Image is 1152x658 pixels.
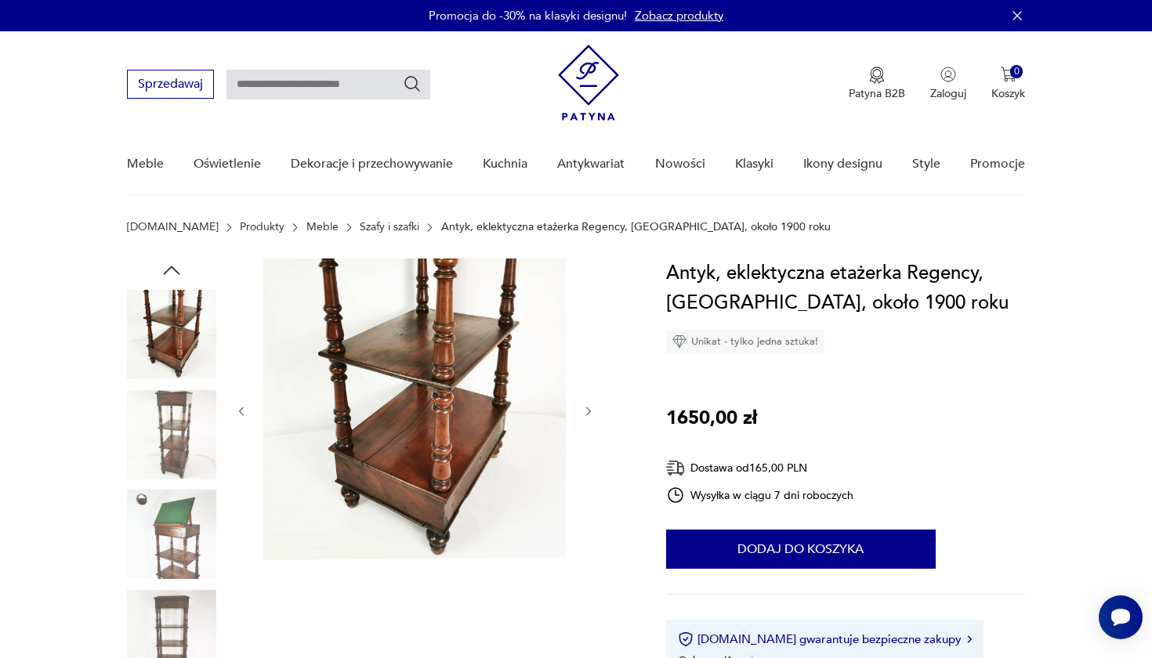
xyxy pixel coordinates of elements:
[666,403,757,433] p: 1650,00 zł
[558,45,619,121] img: Patyna - sklep z meblami i dekoracjami vintage
[940,67,956,82] img: Ikonka użytkownika
[240,221,284,233] a: Produkty
[441,221,831,233] p: Antyk, eklektyczna etażerka Regency, [GEOGRAPHIC_DATA], około 1900 roku
[666,330,824,353] div: Unikat - tylko jedna sztuka!
[127,70,214,99] button: Sprzedawaj
[403,74,422,93] button: Szukaj
[666,486,854,504] div: Wysyłka w ciągu 7 dni roboczych
[483,134,527,194] a: Kuchnia
[127,290,216,379] img: Zdjęcie produktu Antyk, eklektyczna etażerka Regency, Anglia, około 1900 roku
[666,258,1026,318] h1: Antyk, eklektyczna etażerka Regency, [GEOGRAPHIC_DATA], około 1900 roku
[291,134,453,194] a: Dekoracje i przechowywanie
[930,86,966,101] p: Zaloguj
[127,80,214,91] a: Sprzedawaj
[655,134,705,194] a: Nowości
[127,134,164,194] a: Meble
[735,134,773,194] a: Klasyki
[849,86,905,101] p: Patyna B2B
[869,67,885,84] img: Ikona medalu
[672,334,686,349] img: Ikona diamentu
[194,134,261,194] a: Oświetlenie
[127,490,216,579] img: Zdjęcie produktu Antyk, eklektyczna etażerka Regency, Anglia, około 1900 roku
[666,458,685,478] img: Ikona dostawy
[263,258,566,561] img: Zdjęcie produktu Antyk, eklektyczna etażerka Regency, Anglia, około 1900 roku
[360,221,419,233] a: Szafy i szafki
[970,134,1025,194] a: Promocje
[849,67,905,101] a: Ikona medaluPatyna B2B
[127,221,219,233] a: [DOMAIN_NAME]
[912,134,940,194] a: Style
[1001,67,1016,82] img: Ikona koszyka
[635,8,723,23] a: Zobacz produkty
[930,67,966,101] button: Zaloguj
[429,8,627,23] p: Promocja do -30% na klasyki designu!
[306,221,339,233] a: Meble
[991,67,1025,101] button: 0Koszyk
[666,458,854,478] div: Dostawa od 165,00 PLN
[666,530,936,569] button: Dodaj do koszyka
[991,86,1025,101] p: Koszyk
[678,631,694,647] img: Ikona certyfikatu
[967,635,972,643] img: Ikona strzałki w prawo
[849,67,905,101] button: Patyna B2B
[127,390,216,479] img: Zdjęcie produktu Antyk, eklektyczna etażerka Regency, Anglia, około 1900 roku
[678,631,972,647] button: [DOMAIN_NAME] gwarantuje bezpieczne zakupy
[803,134,882,194] a: Ikony designu
[557,134,625,194] a: Antykwariat
[1010,65,1023,78] div: 0
[1099,595,1143,639] iframe: Smartsupp widget button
